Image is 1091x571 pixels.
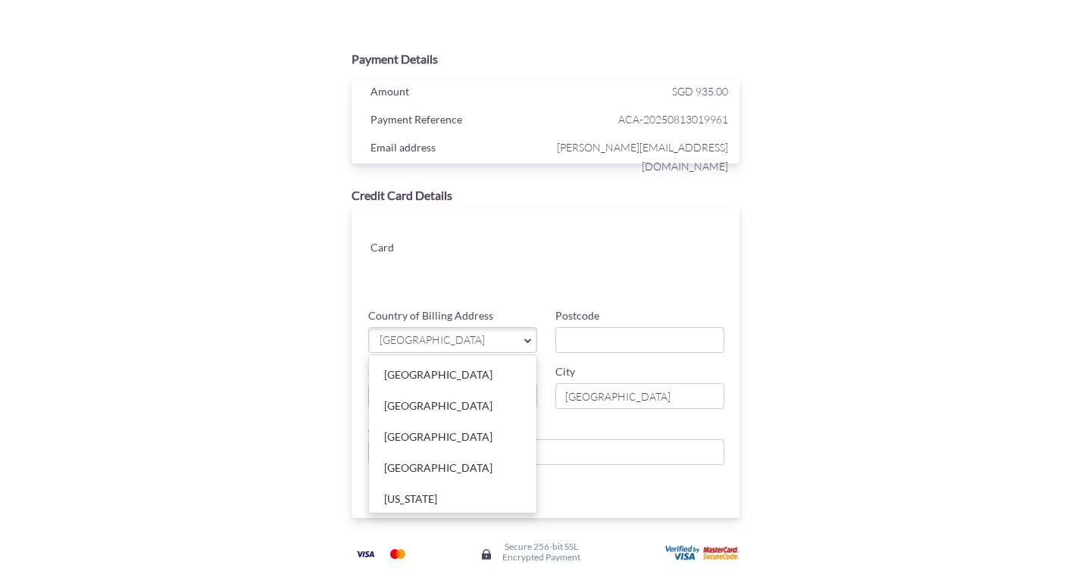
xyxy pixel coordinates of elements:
[369,453,536,483] a: [GEOGRAPHIC_DATA]
[359,238,454,261] div: Card
[350,544,380,563] img: Visa
[369,422,536,452] a: [GEOGRAPHIC_DATA]
[672,85,728,98] span: SGD 935.00
[368,308,493,323] label: Country of Billing Address
[466,256,595,283] iframe: Secure card expiration date input frame
[502,541,580,561] h6: Secure 256-bit SSL Encrypted Payment
[369,360,536,390] a: [GEOGRAPHIC_DATA]
[359,110,549,133] div: Payment Reference
[378,332,512,348] span: [GEOGRAPHIC_DATA]
[555,308,599,323] label: Postcode
[549,138,728,176] span: [PERSON_NAME][EMAIL_ADDRESS][DOMAIN_NAME]
[383,544,413,563] img: Mastercard
[466,223,726,250] iframe: Secure card number input frame
[368,327,537,353] a: [GEOGRAPHIC_DATA]
[596,256,725,283] iframe: Secure card security code input frame
[359,82,549,105] div: Amount
[480,548,492,560] img: Secure lock
[369,484,536,514] a: [US_STATE]
[352,187,739,204] div: Credit Card Details
[665,545,741,562] img: User card
[555,364,575,379] label: City
[352,51,739,68] div: Payment Details
[549,110,728,129] span: ACA-20250813019961
[359,138,549,161] div: Email address
[369,391,536,421] a: [GEOGRAPHIC_DATA]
